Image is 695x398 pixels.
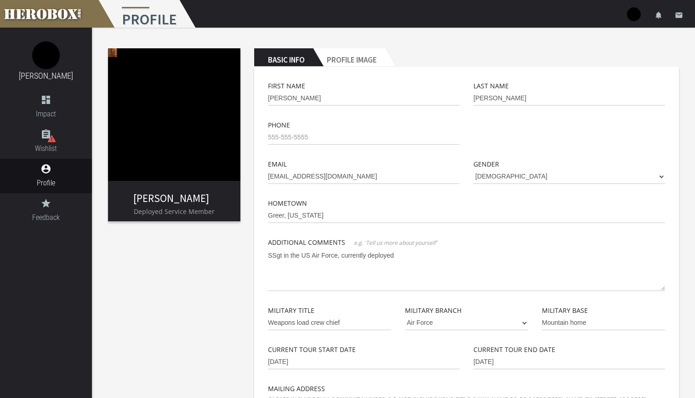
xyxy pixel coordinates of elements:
[675,11,683,19] i: email
[268,344,356,355] label: Current Tour Start Date
[405,305,461,316] label: Military Branch
[268,120,290,130] label: Phone
[268,237,345,248] label: Additional Comments
[473,355,665,369] input: MM-DD-YYYY
[108,48,240,181] img: image
[655,11,663,19] i: notifications
[268,305,314,316] label: Military Title
[19,71,73,81] a: [PERSON_NAME]
[32,41,60,69] img: image
[108,206,240,217] p: Deployed Service Member
[40,163,51,174] i: account_circle
[542,305,588,316] label: Military Base
[268,81,305,91] label: First Name
[268,198,307,208] label: Hometown
[133,191,209,205] a: [PERSON_NAME]
[268,355,460,369] input: MM-DD-YYYY
[473,344,555,355] label: Current Tour End Date
[473,81,509,91] label: Last Name
[268,159,287,169] label: Email
[354,239,437,247] span: e.g. 'Tell us more about yourself'
[473,159,499,169] label: Gender
[313,48,385,67] h2: Profile Image
[268,130,460,145] input: 555-555-5555
[254,48,313,67] h2: Basic Info
[627,7,641,21] img: user-image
